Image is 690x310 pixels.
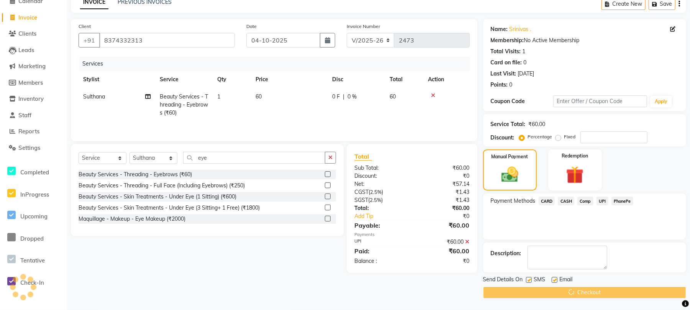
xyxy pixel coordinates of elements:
[510,81,513,89] div: 0
[2,79,65,87] a: Members
[412,172,475,180] div: ₹0
[2,95,65,103] a: Inventory
[2,127,65,136] a: Reports
[412,221,475,230] div: ₹60.00
[412,257,475,265] div: ₹0
[354,197,368,203] span: SGST
[491,197,536,205] span: Payment Methods
[491,97,553,105] div: Coupon Code
[20,213,48,220] span: Upcoming
[496,165,524,184] img: _cash.svg
[597,197,608,205] span: UPI
[491,120,526,128] div: Service Total:
[349,212,423,220] a: Add Tip
[483,276,523,285] span: Send Details On
[562,153,588,159] label: Redemption
[20,257,45,264] span: Tentative
[2,13,65,22] a: Invoice
[349,164,412,172] div: Sub Total:
[18,128,39,135] span: Reports
[79,71,155,88] th: Stylist
[412,188,475,196] div: ₹1.43
[491,36,524,44] div: Membership:
[213,71,251,88] th: Qty
[561,164,589,186] img: _gift.svg
[246,23,257,30] label: Date
[18,144,40,151] span: Settings
[79,171,192,179] div: Beauty Services - Threading - Eyebrows (₹60)
[2,144,65,153] a: Settings
[370,189,382,195] span: 2.5%
[412,196,475,204] div: ₹1.43
[491,48,521,56] div: Total Visits:
[18,112,31,119] span: Staff
[18,30,36,37] span: Clients
[385,71,423,88] th: Total
[577,197,593,205] span: Comp
[534,276,546,285] span: SMS
[349,180,412,188] div: Net:
[423,71,470,88] th: Action
[349,172,412,180] div: Discount:
[354,189,369,195] span: CGST
[79,33,100,48] button: +91
[79,193,236,201] div: Beauty Services - Skin Treatments - Under Eye (1 Sitting) (₹600)
[492,153,528,160] label: Manual Payment
[160,93,208,116] span: Beauty Services - Threading - Eyebrows (₹60)
[18,79,43,86] span: Members
[18,95,44,102] span: Inventory
[349,188,412,196] div: ( )
[349,257,412,265] div: Balance :
[539,197,555,205] span: CARD
[20,235,44,242] span: Dropped
[349,204,412,212] div: Total:
[491,249,521,258] div: Description:
[523,48,526,56] div: 1
[20,169,49,176] span: Completed
[560,276,573,285] span: Email
[558,197,574,205] span: CASH
[79,215,185,223] div: Maquillage - Makeup - Eye Makeup (₹2000)
[99,33,235,48] input: Search by Name/Mobile/Email/Code
[528,133,552,140] label: Percentage
[423,212,475,220] div: ₹0
[20,191,49,198] span: InProgress
[349,221,412,230] div: Payable:
[328,71,385,88] th: Disc
[79,57,475,71] div: Services
[553,95,647,107] input: Enter Offer / Coupon Code
[349,238,412,246] div: UPI
[155,71,213,88] th: Service
[370,197,381,203] span: 2.5%
[491,81,508,89] div: Points:
[18,14,37,21] span: Invoice
[251,71,328,88] th: Price
[2,46,65,55] a: Leads
[183,152,325,164] input: Search or Scan
[491,25,508,33] div: Name:
[347,93,357,101] span: 0 %
[18,62,46,70] span: Marketing
[650,96,672,107] button: Apply
[79,182,245,190] div: Beauty Services - Threading - Full Face (Including Eyebrows) (₹250)
[412,180,475,188] div: ₹57.14
[332,93,340,101] span: 0 F
[518,70,534,78] div: [DATE]
[343,93,344,101] span: |
[349,246,412,256] div: Paid:
[529,120,546,128] div: ₹60.00
[79,204,260,212] div: Beauty Services - Skin Treatments - Under Eye (3 Sitting+ 1 Free) (₹1800)
[412,204,475,212] div: ₹60.00
[354,231,470,238] div: Payments
[217,93,220,100] span: 1
[412,238,475,246] div: ₹60.00
[611,197,633,205] span: PhonePe
[2,30,65,38] a: Clients
[510,25,531,33] a: Srinivas .
[491,134,515,142] div: Discount:
[524,59,527,67] div: 0
[79,23,91,30] label: Client
[412,164,475,172] div: ₹60.00
[349,196,412,204] div: ( )
[2,111,65,120] a: Staff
